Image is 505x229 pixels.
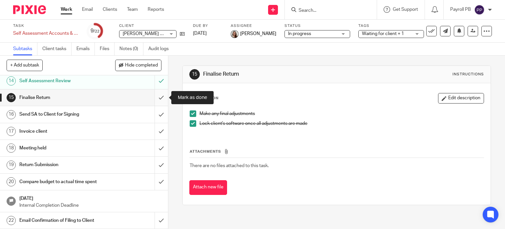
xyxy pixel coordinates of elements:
[189,180,227,195] button: Attach new file
[103,6,117,13] a: Clients
[115,60,161,71] button: Hide completed
[148,43,174,55] a: Audit logs
[362,31,404,36] span: Waiting for client + 1
[76,43,95,55] a: Emails
[189,69,200,80] div: 15
[358,23,424,29] label: Tags
[148,6,164,13] a: Reports
[61,6,72,13] a: Work
[193,31,207,36] span: [DATE]
[193,23,222,29] label: Due by
[94,29,99,33] small: /22
[19,177,105,187] h1: Compare budget to actual time spent
[200,110,484,117] p: Make any final adjustments
[284,23,350,29] label: Status
[13,23,79,29] label: Task
[7,161,16,170] div: 19
[240,30,276,37] span: [PERSON_NAME]
[19,194,161,202] h1: [DATE]
[82,6,93,13] a: Email
[13,5,46,14] img: Pixie
[7,60,43,71] button: + Add subtask
[19,216,105,225] h1: Email Confirmation of Filing to Client
[7,127,16,136] div: 17
[7,110,16,119] div: 16
[19,126,105,136] h1: Invoice client
[450,6,471,13] p: Payroll PB
[42,43,72,55] a: Client tasks
[119,23,185,29] label: Client
[203,71,350,78] h1: Finalise Return
[13,43,37,55] a: Subtasks
[288,31,311,36] span: In progress
[19,93,105,103] h1: Finalise Return
[123,31,185,36] span: [PERSON_NAME] Music Editor
[119,43,143,55] a: Notes (0)
[190,150,221,153] span: Attachments
[125,63,158,68] span: Hide completed
[438,93,484,104] button: Edit description
[13,30,79,37] div: Self Assessment Accounts &amp; Tax Returns
[474,5,485,15] img: svg%3E
[200,120,484,127] p: Lock client's software once all adjustments are made
[298,8,357,14] input: Search
[100,43,115,55] a: Files
[7,93,16,102] div: 15
[7,143,16,153] div: 18
[19,160,105,170] h1: Return Submission
[19,76,105,86] h1: Self Assessment Review
[7,216,16,225] div: 22
[189,96,219,101] p: Description
[7,76,16,86] div: 14
[19,143,105,153] h1: Meeting held
[91,27,99,35] div: 9
[231,30,239,38] img: Profile.png
[127,6,138,13] a: Team
[452,72,484,77] div: Instructions
[19,109,105,119] h1: Send SA to Client for Signing
[190,163,269,168] span: There are no files attached to this task.
[7,177,16,186] div: 20
[393,7,418,12] span: Get Support
[231,23,276,29] label: Assignee
[19,202,161,209] p: Internal Completion Deadline
[13,30,79,37] div: Self Assessment Accounts & Tax Returns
